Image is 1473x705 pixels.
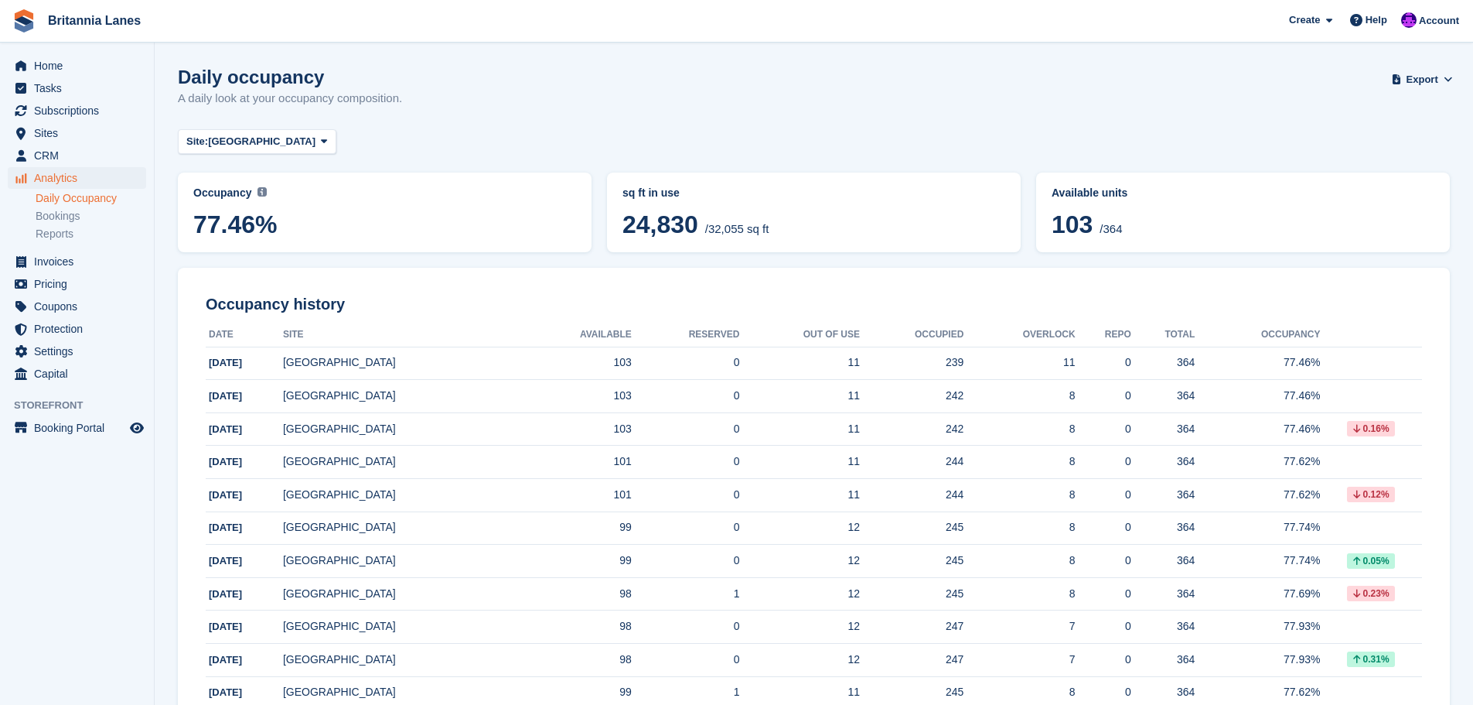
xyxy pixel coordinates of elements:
[522,577,632,611] td: 98
[860,354,963,371] div: 239
[1076,388,1131,404] div: 0
[860,519,963,536] div: 245
[632,611,740,644] td: 0
[963,684,1075,700] div: 8
[1347,421,1395,436] div: 0.16%
[1052,185,1434,201] abbr: Current percentage of units occupied or overlocked
[1076,354,1131,371] div: 0
[209,423,242,435] span: [DATE]
[42,8,147,33] a: Britannia Lanes
[963,487,1075,503] div: 8
[860,684,963,700] div: 245
[522,512,632,545] td: 99
[1195,512,1320,545] td: 77.74%
[209,588,242,600] span: [DATE]
[1131,512,1195,545] td: 364
[283,412,522,446] td: [GEOGRAPHIC_DATA]
[963,618,1075,635] div: 7
[34,341,127,362] span: Settings
[522,380,632,413] td: 103
[622,187,680,199] span: sq ft in use
[1100,222,1122,235] span: /364
[1131,545,1195,578] td: 364
[860,453,963,470] div: 244
[283,611,522,644] td: [GEOGRAPHIC_DATA]
[209,686,242,698] span: [DATE]
[208,134,315,149] span: [GEOGRAPHIC_DATA]
[739,380,860,413] td: 11
[257,187,267,197] img: icon-info-grey-7440780725fd019a000dd9b08b2336e03edf1995a4989e88bcd33f0948082b44.svg
[1195,347,1320,380] td: 77.46%
[1076,421,1131,437] div: 0
[1195,412,1320,446] td: 77.46%
[1195,479,1320,512] td: 77.62%
[632,380,740,413] td: 0
[1195,611,1320,644] td: 77.93%
[14,398,154,413] span: Storefront
[1076,618,1131,635] div: 0
[522,479,632,512] td: 101
[209,357,242,368] span: [DATE]
[8,296,146,317] a: menu
[1407,72,1438,87] span: Export
[209,390,242,402] span: [DATE]
[739,446,860,479] td: 11
[1131,644,1195,677] td: 364
[186,134,208,149] span: Site:
[34,318,127,340] span: Protection
[36,191,146,206] a: Daily Occupancy
[34,251,127,272] span: Invoices
[963,519,1075,536] div: 8
[34,296,127,317] span: Coupons
[1076,453,1131,470] div: 0
[178,129,336,155] button: Site: [GEOGRAPHIC_DATA]
[1195,323,1320,347] th: Occupancy
[1131,611,1195,644] td: 364
[34,55,127,77] span: Home
[522,446,632,479] td: 101
[8,167,146,189] a: menu
[1347,652,1395,667] div: 0.31%
[1195,380,1320,413] td: 77.46%
[1052,187,1127,199] span: Available units
[12,9,36,33] img: stora-icon-8386f47178a22dfd0bd8f6a31ec36ba5ce8667c1dd55bd0f319d3a0aa187defe.svg
[209,621,242,632] span: [DATE]
[209,456,242,467] span: [DATE]
[705,222,769,235] span: /32,055 sq ft
[8,318,146,340] a: menu
[1347,487,1395,502] div: 0.12%
[34,167,127,189] span: Analytics
[283,446,522,479] td: [GEOGRAPHIC_DATA]
[193,187,251,199] span: Occupancy
[860,323,963,347] th: Occupied
[739,611,860,644] td: 12
[522,545,632,578] td: 99
[1289,12,1320,28] span: Create
[632,479,740,512] td: 0
[522,412,632,446] td: 103
[963,354,1075,371] div: 11
[34,77,127,99] span: Tasks
[860,553,963,569] div: 245
[632,644,740,677] td: 0
[622,185,1005,201] abbr: Current breakdown of %{unit} occupied
[1076,487,1131,503] div: 0
[283,512,522,545] td: [GEOGRAPHIC_DATA]
[1195,644,1320,677] td: 77.93%
[1131,380,1195,413] td: 364
[739,479,860,512] td: 11
[1076,586,1131,602] div: 0
[739,412,860,446] td: 11
[34,145,127,166] span: CRM
[209,555,242,566] span: [DATE]
[209,489,242,501] span: [DATE]
[36,227,146,241] a: Reports
[739,644,860,677] td: 12
[8,77,146,99] a: menu
[1401,12,1417,28] img: Mark Lane
[283,577,522,611] td: [GEOGRAPHIC_DATA]
[739,545,860,578] td: 12
[1347,553,1395,569] div: 0.05%
[8,122,146,144] a: menu
[522,644,632,677] td: 98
